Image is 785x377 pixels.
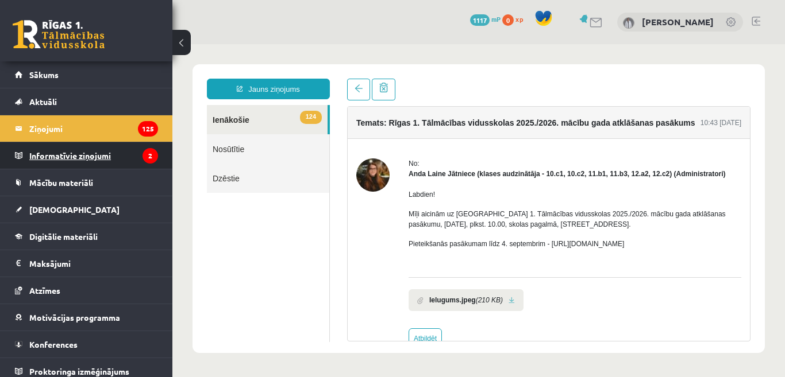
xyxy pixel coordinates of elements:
legend: Maksājumi [29,250,158,277]
img: Aigars Kleinbergs [623,17,634,29]
span: Motivācijas programma [29,312,120,322]
span: [DEMOGRAPHIC_DATA] [29,204,120,215]
a: Nosūtītie [34,90,157,119]
p: Labdien! [236,145,569,156]
img: Anda Laine Jātniece (klases audzinātāja - 10.c1, 10.c2, 11.b1, 11.b3, 12.a2, 12.c2) [184,114,217,147]
a: Rīgas 1. Tālmācības vidusskola [13,20,105,49]
a: Atzīmes [15,277,158,304]
span: Sākums [29,69,59,80]
a: Sākums [15,61,158,88]
a: Mācību materiāli [15,169,158,196]
i: 125 [138,121,158,137]
div: 10:43 [DATE] [528,73,569,84]
a: Konferences [15,331,158,357]
a: [DEMOGRAPHIC_DATA] [15,196,158,223]
span: Konferences [29,339,78,349]
legend: Ziņojumi [29,115,158,142]
a: 0 xp [502,14,529,24]
a: Aktuāli [15,88,158,115]
legend: Informatīvie ziņojumi [29,142,158,169]
a: Dzēstie [34,119,157,149]
p: Mīļi aicinām uz [GEOGRAPHIC_DATA] 1. Tālmācības vidusskolas 2025./2026. mācību gada atklāšanas pa... [236,165,569,185]
i: (210 KB) [303,251,330,261]
a: Atbildēt [236,284,270,305]
a: 124Ienākošie [34,61,155,90]
span: Digitālie materiāli [29,231,98,242]
a: Ziņojumi125 [15,115,158,142]
h4: Temats: Rīgas 1. Tālmācības vidusskolas 2025./2026. mācību gada atklāšanas pasākums [184,74,523,83]
a: Informatīvie ziņojumi2 [15,142,158,169]
span: Aktuāli [29,96,57,107]
i: 2 [143,148,158,164]
a: [PERSON_NAME] [642,16,714,28]
span: Atzīmes [29,285,60,296]
strong: Anda Laine Jātniece (klases audzinātāja - 10.c1, 10.c2, 11.b1, 11.b3, 12.a2, 12.c2) (Administratori) [236,126,553,134]
a: 1117 mP [470,14,501,24]
p: Pieteikšanās pasākumam līdz 4. septembrim - [URL][DOMAIN_NAME] [236,195,569,205]
a: Digitālie materiāli [15,223,158,250]
a: Jauns ziņojums [34,34,157,55]
span: 0 [502,14,514,26]
span: 1117 [470,14,490,26]
span: Mācību materiāli [29,177,93,188]
a: Maksājumi [15,250,158,277]
a: Motivācijas programma [15,304,158,331]
span: mP [491,14,501,24]
span: Proktoringa izmēģinājums [29,366,129,376]
div: No: [236,114,569,125]
b: Ielugums.jpeg [257,251,303,261]
span: xp [515,14,523,24]
span: 124 [128,67,149,80]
